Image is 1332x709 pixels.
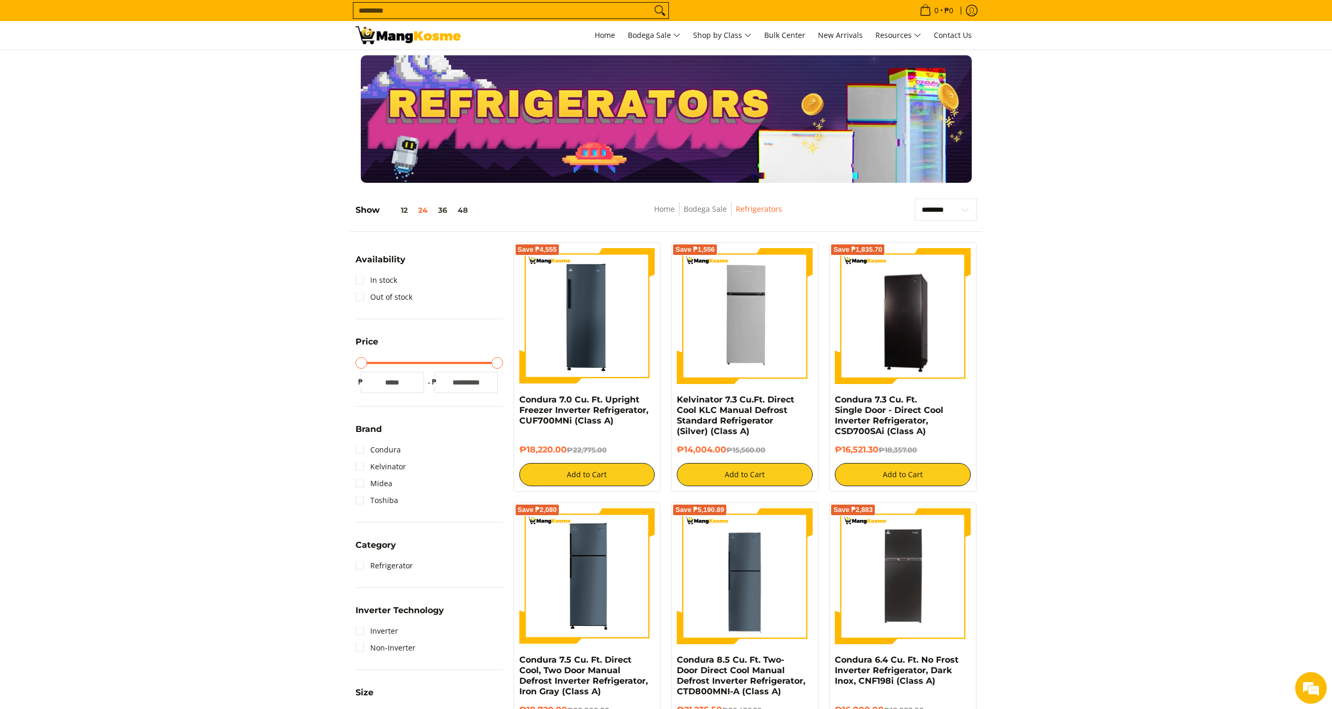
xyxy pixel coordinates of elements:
span: Shop by Class [693,29,752,42]
a: Shop by Class [688,21,757,50]
nav: Breadcrumbs [577,203,859,227]
span: Size [356,688,373,697]
span: Save ₱1,835.70 [833,247,882,253]
button: 36 [433,206,452,214]
span: Save ₱1,556 [675,247,715,253]
a: Refrigerator [356,557,413,574]
span: New Arrivals [818,30,863,40]
del: ₱15,560.00 [726,446,765,454]
a: Contact Us [929,21,977,50]
span: Save ₱2,883 [833,507,873,513]
span: Availability [356,255,406,264]
a: Bulk Center [759,21,811,50]
span: Inverter Technology [356,606,444,615]
a: Home [589,21,620,50]
a: Midea [356,475,392,492]
a: Inverter [356,623,398,639]
del: ₱22,775.00 [567,446,607,454]
a: Out of stock [356,289,412,306]
span: Save ₱4,555 [518,247,557,253]
span: Save ₱5,190.89 [675,507,724,513]
a: Kelvinator [356,458,406,475]
summary: Open [356,255,406,272]
span: Price [356,338,378,346]
span: Resources [875,29,921,42]
a: Condura 7.0 Cu. Ft. Upright Freezer Inverter Refrigerator, CUF700MNi (Class A) [519,395,648,426]
button: Add to Cart [519,463,655,486]
span: Brand [356,425,382,434]
nav: Main Menu [471,21,977,50]
summary: Open [356,606,444,623]
img: Condura 7.3 Cu. Ft. Single Door - Direct Cool Inverter Refrigerator, CSD700SAi (Class A) [835,250,971,382]
a: Bodega Sale [623,21,686,50]
span: Category [356,541,396,549]
a: Condura 7.3 Cu. Ft. Single Door - Direct Cool Inverter Refrigerator, CSD700SAi (Class A) [835,395,943,436]
a: Refrigerators [736,204,782,214]
span: Save ₱2,080 [518,507,557,513]
h6: ₱14,004.00 [677,445,813,455]
a: New Arrivals [813,21,868,50]
summary: Open [356,425,382,441]
img: condura-direct-cool-7.5-cubic-feet-2-door-manual-defrost-inverter-ref-iron-gray-full-view-mang-kosme [519,508,655,644]
a: Non-Inverter [356,639,416,656]
img: Condura 6.4 Cu. Ft. No Frost Inverter Refrigerator, Dark Inox, CNF198i (Class A) [835,508,971,644]
img: Kelvinator 7.3 Cu.Ft. Direct Cool KLC Manual Defrost Standard Refrigerator (Silver) (Class A) [677,248,813,384]
h5: Show [356,205,473,215]
a: Condura 8.5 Cu. Ft. Two-Door Direct Cool Manual Defrost Inverter Refrigerator, CTD800MNI-A (Class A) [677,655,805,696]
span: 0 [933,7,940,14]
span: Contact Us [934,30,972,40]
button: 12 [380,206,413,214]
summary: Open [356,338,378,354]
a: Kelvinator 7.3 Cu.Ft. Direct Cool KLC Manual Defrost Standard Refrigerator (Silver) (Class A) [677,395,794,436]
h6: ₱16,521.30 [835,445,971,455]
a: In stock [356,272,397,289]
summary: Open [356,688,373,705]
span: ₱ [429,377,440,387]
span: Bodega Sale [628,29,680,42]
span: • [916,5,956,16]
img: Condura 8.5 Cu. Ft. Two-Door Direct Cool Manual Defrost Inverter Refrigerator, CTD800MNI-A (Class A) [677,508,813,644]
button: Search [652,3,668,18]
span: ₱0 [943,7,955,14]
a: Resources [870,21,926,50]
button: Add to Cart [835,463,971,486]
summary: Open [356,541,396,557]
h6: ₱18,220.00 [519,445,655,455]
a: Condura 7.5 Cu. Ft. Direct Cool, Two Door Manual Defrost Inverter Refrigerator, Iron Gray (Class A) [519,655,648,696]
a: Condura [356,441,401,458]
del: ₱18,357.00 [879,446,917,454]
button: Add to Cart [677,463,813,486]
span: Bulk Center [764,30,805,40]
a: Bodega Sale [684,204,727,214]
button: 48 [452,206,473,214]
a: Condura 6.4 Cu. Ft. No Frost Inverter Refrigerator, Dark Inox, CNF198i (Class A) [835,655,959,686]
a: Toshiba [356,492,398,509]
button: 24 [413,206,433,214]
span: Home [595,30,615,40]
a: Home [654,204,675,214]
img: Condura 7.0 Cu. Ft. Upright Freezer Inverter Refrigerator, CUF700MNi (Class A) [519,248,655,384]
img: Bodega Sale Refrigerator l Mang Kosme: Home Appliances Warehouse Sale [356,26,461,44]
span: ₱ [356,377,366,387]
